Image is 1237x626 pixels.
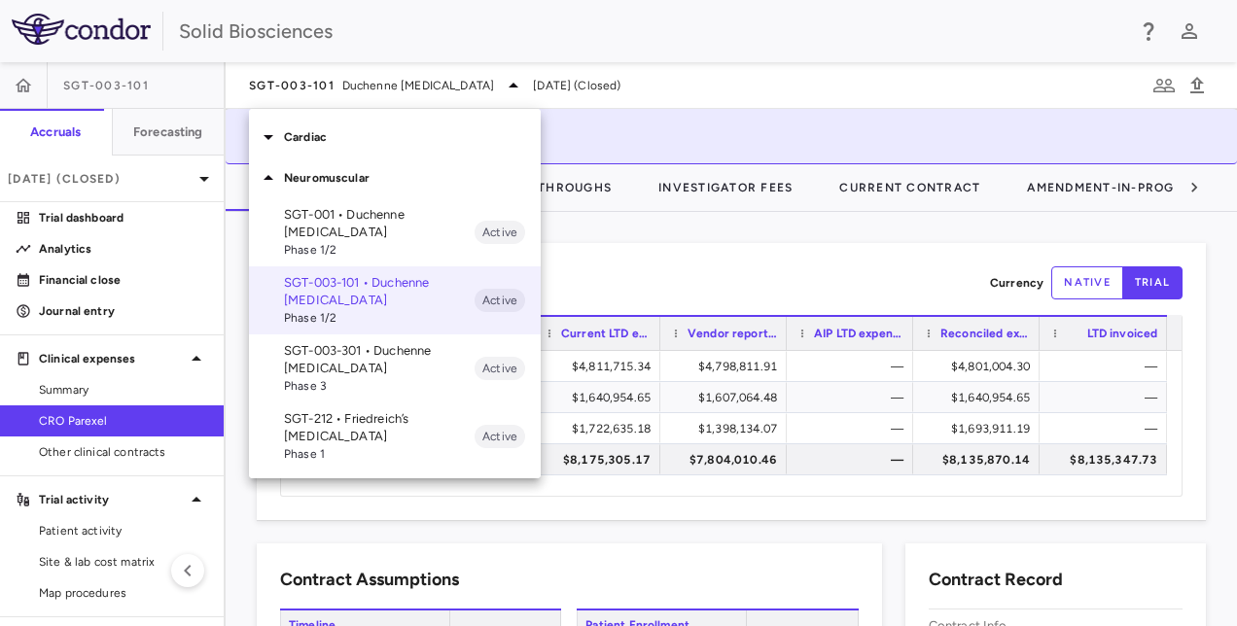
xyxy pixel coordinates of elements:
[284,342,475,377] p: SGT-003-301 • Duchenne [MEDICAL_DATA]
[284,309,475,327] span: Phase 1/2
[249,266,541,334] div: SGT-003-101 • Duchenne [MEDICAL_DATA]Phase 1/2Active
[284,445,475,463] span: Phase 1
[249,157,541,198] div: Neuromuscular
[284,377,475,395] span: Phase 3
[475,428,525,445] span: Active
[249,334,541,402] div: SGT-003-301 • Duchenne [MEDICAL_DATA]Phase 3Active
[284,410,475,445] p: SGT-212 • Friedreich’s [MEDICAL_DATA]
[249,402,541,470] div: SGT-212 • Friedreich’s [MEDICAL_DATA]Phase 1Active
[249,198,541,266] div: SGT-001 • Duchenne [MEDICAL_DATA]Phase 1/2Active
[284,128,541,146] p: Cardiac
[284,206,475,241] p: SGT-001 • Duchenne [MEDICAL_DATA]
[284,169,541,187] p: Neuromuscular
[249,117,541,157] div: Cardiac
[284,274,475,309] p: SGT-003-101 • Duchenne [MEDICAL_DATA]
[284,241,475,259] span: Phase 1/2
[475,360,525,377] span: Active
[475,224,525,241] span: Active
[475,292,525,309] span: Active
